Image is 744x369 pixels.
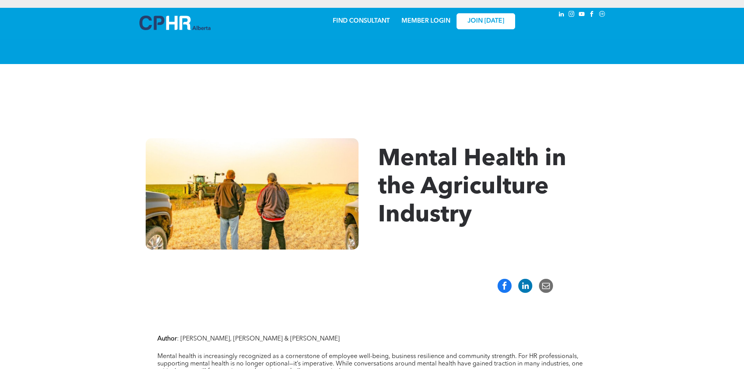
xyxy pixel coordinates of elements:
[557,10,566,20] a: linkedin
[177,336,340,342] span: : [PERSON_NAME], [PERSON_NAME] & [PERSON_NAME]
[139,16,211,30] img: A blue and white logo for cp alberta
[598,10,607,20] a: Social network
[457,13,515,29] a: JOIN [DATE]
[157,336,177,342] strong: Author
[401,18,450,24] a: MEMBER LOGIN
[333,18,390,24] a: FIND CONSULTANT
[467,18,504,25] span: JOIN [DATE]
[378,148,566,227] span: Mental Health in the Agriculture Industry
[567,10,576,20] a: instagram
[578,10,586,20] a: youtube
[588,10,596,20] a: facebook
